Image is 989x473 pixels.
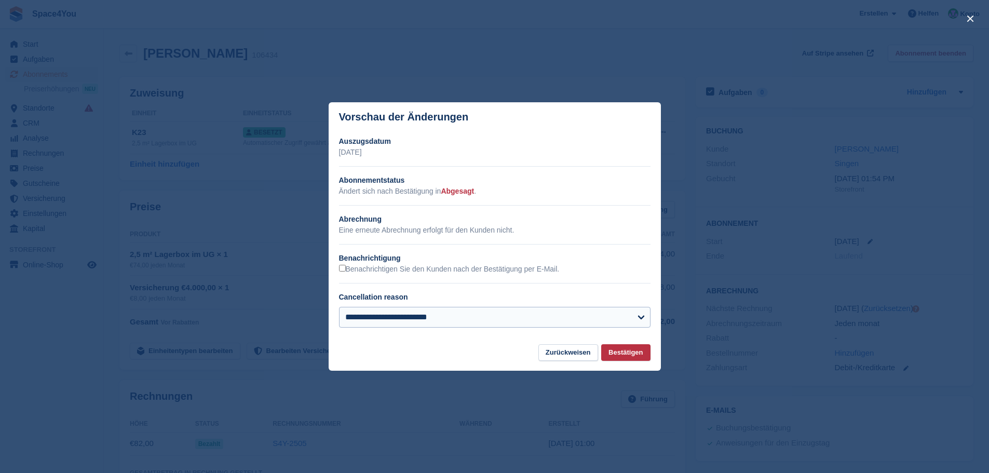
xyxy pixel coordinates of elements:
[339,225,651,236] p: Eine erneute Abrechnung erfolgt für den Kunden nicht.
[339,214,651,225] h2: Abrechnung
[339,175,651,186] h2: Abonnementstatus
[538,344,598,361] button: Zurückweisen
[339,265,560,274] label: Benachrichtigen Sie den Kunden nach der Bestätigung per E-Mail.
[339,265,346,272] input: Benachrichtigen Sie den Kunden nach der Bestätigung per E-Mail.
[339,111,469,123] p: Vorschau der Änderungen
[339,136,651,147] h2: Auszugsdatum
[962,10,979,27] button: close
[339,293,408,301] label: Cancellation reason
[339,147,651,158] p: [DATE]
[601,344,650,361] button: Bestätigen
[441,187,474,195] span: Abgesagt
[339,186,651,197] p: Ändert sich nach Bestätigung in .
[339,253,651,264] h2: Benachrichtigung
